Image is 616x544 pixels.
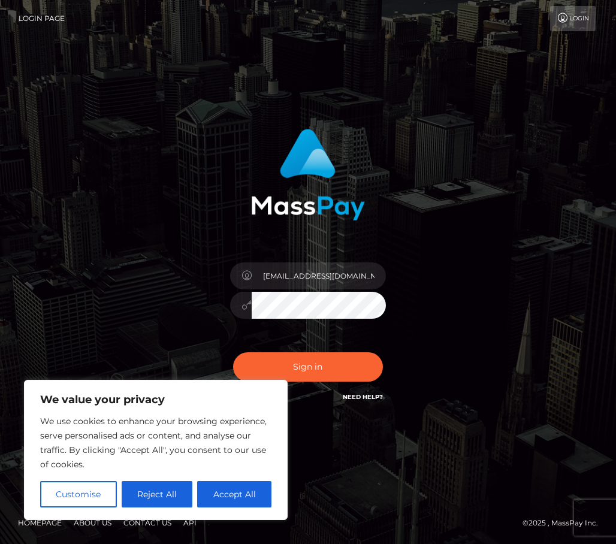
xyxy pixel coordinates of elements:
div: © 2025 , MassPay Inc. [523,516,607,530]
button: Accept All [197,481,271,507]
a: Need Help? [343,393,383,401]
input: Username... [252,262,386,289]
a: Homepage [13,513,67,532]
div: We value your privacy [24,380,288,520]
button: Reject All [122,481,193,507]
p: We use cookies to enhance your browsing experience, serve personalised ads or content, and analys... [40,414,271,472]
button: Customise [40,481,117,507]
a: Login [550,6,596,31]
img: MassPay Login [251,129,365,220]
button: Sign in [233,352,383,382]
a: Contact Us [119,513,176,532]
a: API [179,513,201,532]
p: We value your privacy [40,392,271,407]
a: Login Page [19,6,65,31]
a: About Us [69,513,116,532]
